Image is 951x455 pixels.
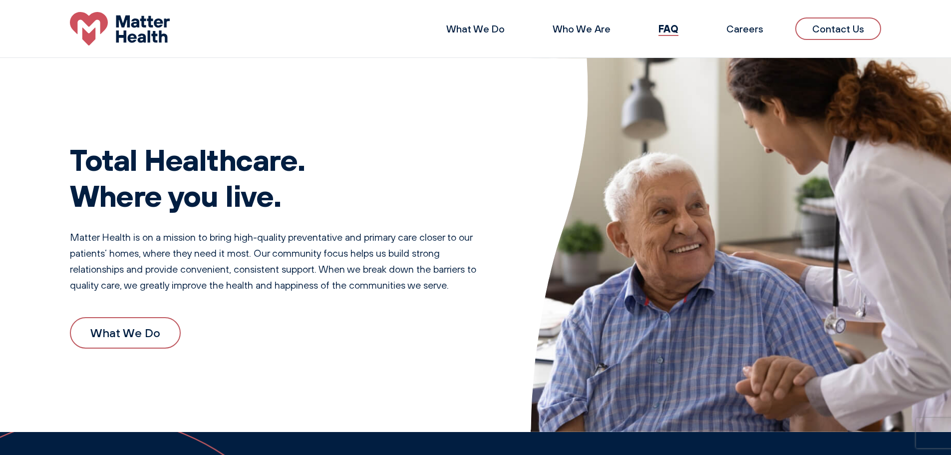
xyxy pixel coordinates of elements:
[658,22,678,35] a: FAQ
[70,141,491,213] h1: Total Healthcare. Where you live.
[446,22,505,35] a: What We Do
[726,22,763,35] a: Careers
[553,22,611,35] a: Who We Are
[795,17,881,40] a: Contact Us
[70,317,181,348] a: What We Do
[70,229,491,293] p: Matter Health is on a mission to bring high-quality preventative and primary care closer to our p...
